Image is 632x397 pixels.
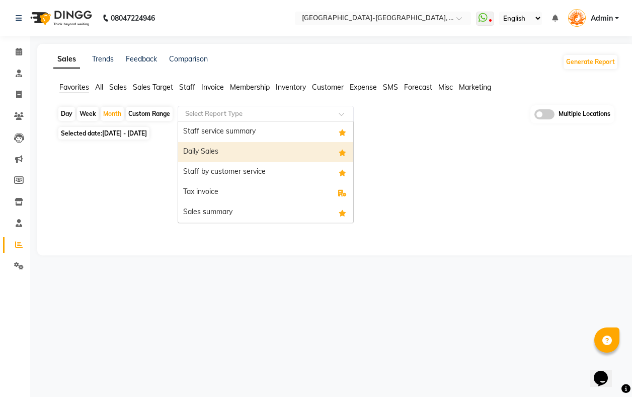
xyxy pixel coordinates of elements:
[111,4,155,32] b: 08047224946
[339,166,346,178] span: Added to Favorites
[339,126,346,138] span: Added to Favorites
[126,54,157,63] a: Feedback
[53,50,80,69] a: Sales
[126,107,173,121] div: Custom Range
[339,146,346,158] span: Added to Favorites
[230,83,270,92] span: Membership
[133,83,173,92] span: Sales Target
[109,83,127,92] span: Sales
[178,203,353,223] div: Sales summary
[178,182,353,203] div: Tax invoice
[179,83,195,92] span: Staff
[590,357,622,387] iframe: chat widget
[92,54,114,63] a: Trends
[338,186,346,198] span: Added to Favorites for everyone
[591,13,613,24] span: Admin
[169,54,208,63] a: Comparison
[178,142,353,162] div: Daily Sales
[339,207,346,219] span: Added to Favorites
[26,4,95,32] img: logo
[178,121,354,223] ng-dropdown-panel: Options list
[383,83,398,92] span: SMS
[568,9,586,27] img: Admin
[77,107,99,121] div: Week
[59,83,89,92] span: Favorites
[101,107,124,121] div: Month
[312,83,344,92] span: Customer
[178,122,353,142] div: Staff service summary
[178,162,353,182] div: Staff by customer service
[459,83,491,92] span: Marketing
[350,83,377,92] span: Expense
[95,83,103,92] span: All
[201,83,224,92] span: Invoice
[58,107,75,121] div: Day
[404,83,432,92] span: Forecast
[564,55,617,69] button: Generate Report
[559,109,610,119] span: Multiple Locations
[102,129,147,137] span: [DATE] - [DATE]
[438,83,453,92] span: Misc
[58,127,149,140] span: Selected date:
[276,83,306,92] span: Inventory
